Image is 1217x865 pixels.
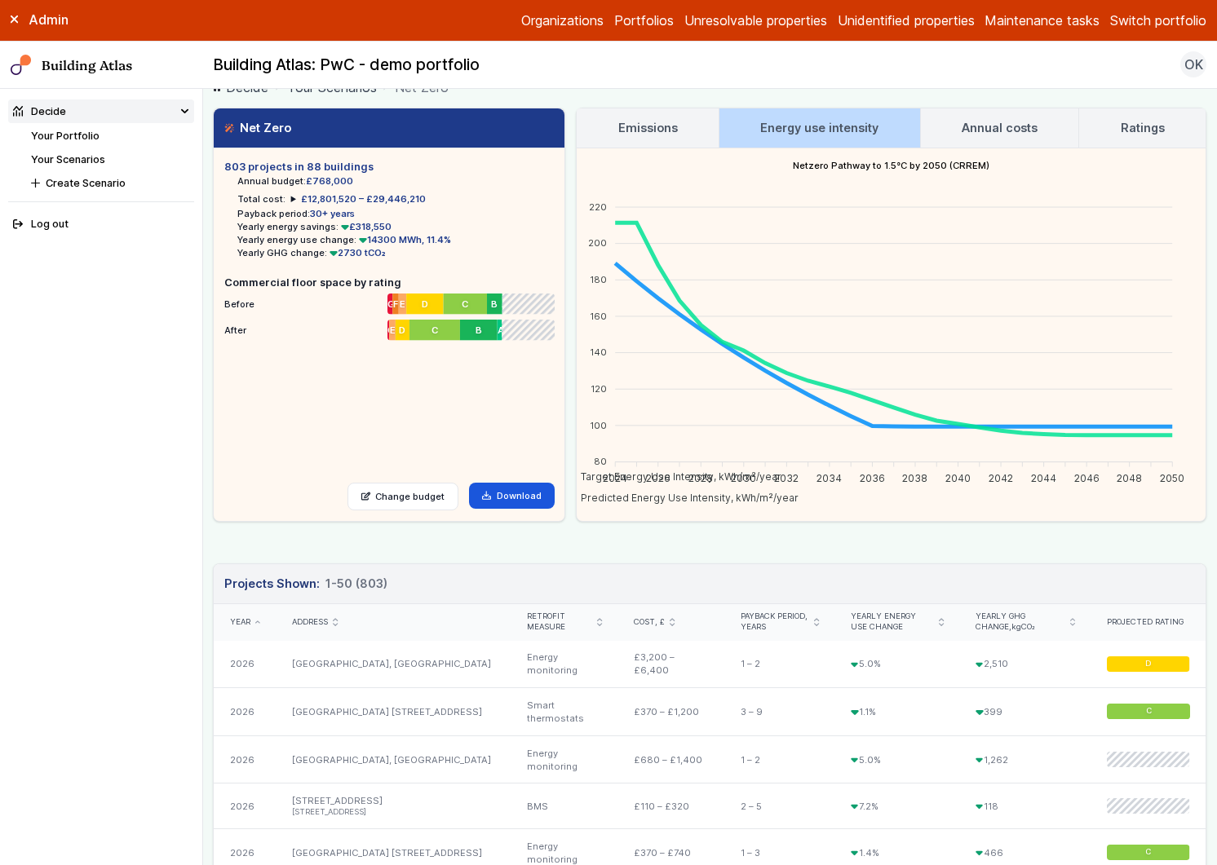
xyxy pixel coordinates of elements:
tspan: 2038 [903,471,928,483]
span: Predicted Energy Use Intensity, kWh/m²/year [569,492,799,504]
span: G [387,298,392,311]
summary: Decide [8,99,194,123]
span: £318,550 [339,221,392,232]
button: Switch portfolio [1110,11,1206,30]
span: 1-50 (803) [325,575,387,593]
tspan: 2026 [646,471,670,483]
button: Log out [8,213,194,236]
h3: Projects Shown: [224,575,387,593]
h3: Emissions [618,119,678,137]
div: £3,200 – £6,400 [618,641,725,688]
span: 2730 tCO₂ [327,247,386,258]
div: Energy monitoring [511,641,618,688]
tspan: 2050 [1160,471,1184,483]
span: A [497,324,502,337]
h3: Energy use intensity [760,119,878,137]
a: [STREET_ADDRESS] [STREET_ADDRESS] [292,795,496,818]
h3: Ratings [1121,119,1165,137]
a: Unidentified properties [838,11,975,30]
button: Create Scenario [26,171,194,195]
span: Payback period, years [741,611,809,633]
span: C [431,324,438,337]
tspan: 2042 [989,471,1013,483]
div: 7.2% [835,783,960,828]
div: 399 [960,688,1091,736]
tspan: 2036 [860,471,885,483]
a: Unresolvable properties [684,11,827,30]
span: OK [1184,55,1203,74]
a: Your Portfolio [31,130,100,142]
tspan: 80 [594,456,607,467]
div: 2 – 5 [724,783,835,828]
li: Yearly energy use change: [237,233,554,246]
div: 2026 [214,735,276,783]
span: C [462,298,468,311]
span: E [389,324,395,337]
a: Download [469,483,555,509]
h6: Total cost: [237,192,285,205]
span: D [422,298,428,311]
span: Yearly GHG change, [976,611,1064,633]
div: 118 [960,783,1091,828]
tspan: 2034 [817,471,843,483]
a: Organizations [521,11,604,30]
a: Ratings [1079,108,1206,148]
tspan: 200 [588,237,607,249]
span: kgCO₂ [1011,622,1035,631]
li: Annual budget: [237,174,554,188]
tspan: 140 [590,346,607,358]
span: Retrofit measure [527,611,592,633]
li: After [224,316,554,338]
tspan: 2032 [775,471,799,483]
div: 1 – 2 [724,735,835,783]
a: Portfolios [614,11,674,30]
span: F [393,298,398,311]
tspan: 2024 [603,471,627,483]
a: [GEOGRAPHIC_DATA], [GEOGRAPHIC_DATA] [292,754,491,766]
div: BMS [511,783,618,828]
span: 30+ years [310,208,355,219]
li: Yearly GHG change: [237,246,554,259]
span: Target Energy Use Intensity, kWh/m²/year [569,470,781,483]
tspan: 2044 [1031,471,1056,483]
h3: Net Zero [224,119,291,137]
div: 2026 [214,641,276,688]
span: D [1145,659,1151,669]
div: 2,510 [960,641,1091,688]
span: Year [230,617,250,628]
div: Projected rating [1107,617,1190,628]
a: Annual costs [921,108,1079,148]
summary: £12,801,520 – £29,446,210 [291,192,426,205]
span: £768,000 [306,175,353,187]
a: [GEOGRAPHIC_DATA], [GEOGRAPHIC_DATA] [292,658,491,669]
tspan: 2048 [1117,471,1142,483]
div: Smart thermostats [511,688,618,736]
tspan: 2040 [945,471,971,483]
span: E [400,298,405,311]
tspan: 120 [591,382,607,394]
tspan: 2028 [689,471,714,483]
div: £370 – £1,200 [618,688,725,736]
span: D [399,324,405,337]
span: Cost, £ [634,617,665,628]
span: £12,801,520 – £29,446,210 [301,193,426,205]
tspan: 100 [590,419,607,430]
span: B [491,298,498,311]
div: Decide [13,104,66,119]
h4: Netzero Pathway to 1.5°C by 2050 (CRREM) [577,148,1206,183]
a: Change budget [347,483,459,510]
tspan: 2030 [732,471,757,483]
button: OK [1180,51,1206,77]
li: Before [224,290,554,311]
div: 5.0% [835,735,960,783]
a: Maintenance tasks [985,11,1100,30]
div: Energy monitoring [511,735,618,783]
tspan: 220 [589,201,607,212]
h3: Annual costs [962,119,1038,137]
tspan: 2046 [1074,471,1100,483]
a: [GEOGRAPHIC_DATA] [STREET_ADDRESS] [292,706,482,717]
span: Yearly energy use change [851,611,934,633]
h5: Commercial floor space by rating [224,275,554,290]
div: 5.0% [835,641,960,688]
a: Energy use intensity [719,108,920,148]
